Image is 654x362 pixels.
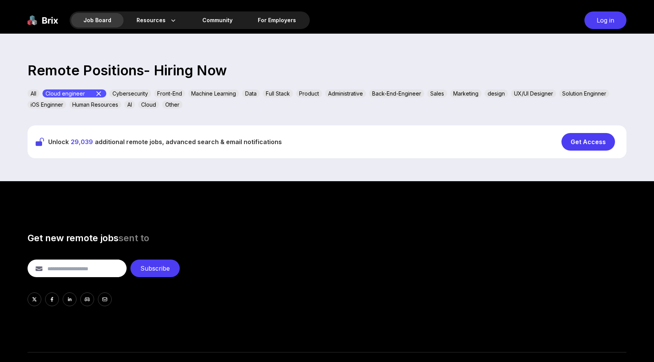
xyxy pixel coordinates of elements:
span: sent to [119,232,149,243]
a: Get Access [561,133,619,151]
div: Front-End [154,89,185,97]
div: AI [124,101,135,109]
div: Subscribe [130,260,180,277]
div: iOS Enginner [28,101,66,109]
a: Log in [581,11,626,29]
div: Machine Learning [188,89,239,97]
div: Product [296,89,322,97]
div: Resources [124,13,189,28]
span: 29,039 [71,138,93,146]
div: Cloud [138,101,159,109]
div: UX/UI Designer [511,89,556,97]
div: Full Stack [263,89,293,97]
h3: Get new remote jobs [28,232,626,244]
span: Unlock additional remote jobs, advanced search & email notifications [48,137,282,146]
div: Solution Enginner [559,89,609,97]
div: All [28,89,39,97]
div: Log in [584,11,626,29]
div: Human Resources [69,101,121,109]
a: Community [190,13,245,28]
div: Cybersecurity [109,89,151,97]
div: Job Board [71,13,124,28]
div: Marketing [450,89,482,97]
div: Administrative [325,89,366,97]
div: Back-End-Engineer [369,89,424,97]
div: Get Access [561,133,615,151]
div: Other [162,101,182,109]
div: design [485,89,508,97]
div: Data [242,89,260,97]
a: For Employers [246,13,308,28]
div: Sales [427,89,447,97]
div: Cloud engineer [42,89,106,97]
